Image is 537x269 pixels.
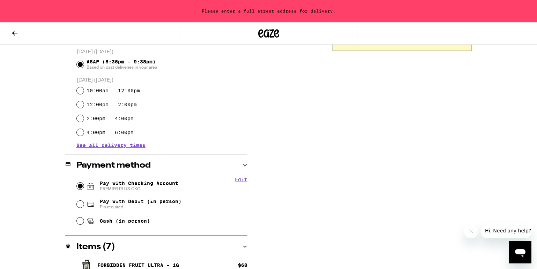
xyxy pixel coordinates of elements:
[77,77,247,84] p: [DATE] ([DATE])
[238,262,247,268] div: $ 60
[481,223,531,238] iframe: Message from company
[100,218,150,224] span: Cash (in person)
[76,161,151,170] h2: Payment method
[87,59,157,70] span: ASAP (8:35pm - 9:38pm)
[235,177,247,182] button: Edit
[76,143,146,148] button: See all delivery times
[100,186,178,192] span: PREMIER PLUS CKG
[76,243,115,251] h2: Items ( 7 )
[100,199,181,204] span: Pay with Debit (in person)
[77,49,247,55] p: [DATE] ([DATE])
[464,224,478,238] iframe: Close message
[87,64,157,70] span: Based on past deliveries in your area
[509,241,531,263] iframe: Button to launch messaging window
[87,130,134,135] label: 4:00pm - 6:00pm
[87,102,137,107] label: 12:00pm - 2:00pm
[100,180,178,192] span: Pay with Checking Account
[87,116,134,121] label: 2:00pm - 4:00pm
[385,40,419,45] span: Place Order
[97,262,179,268] p: Forbidden Fruit Ultra - 1g
[100,204,181,210] span: Pin required
[87,88,140,93] label: 10:00am - 12:00pm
